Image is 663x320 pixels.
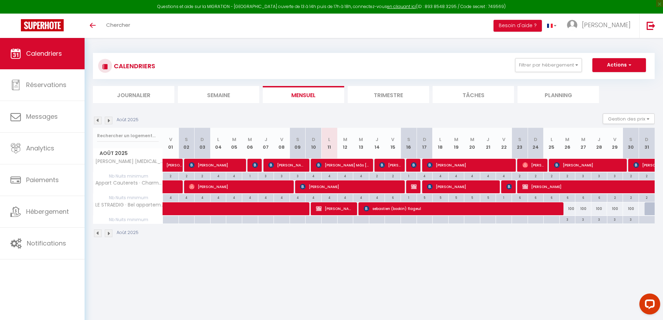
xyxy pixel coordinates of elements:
li: Tâches [433,86,514,103]
div: 6 [385,194,401,201]
abbr: M [454,136,458,143]
div: 1 [401,194,417,201]
div: 2 [623,194,639,201]
div: 3 [623,216,639,223]
th: 14 [369,128,385,159]
span: [PERSON_NAME] [MEDICAL_DATA] · Charmant 3 pièces- [GEOGRAPHIC_DATA] avec parking [94,159,164,164]
div: 100 [623,202,639,215]
div: 4 [449,172,464,179]
abbr: J [376,136,378,143]
th: 13 [353,128,369,159]
span: [PERSON_NAME] [PERSON_NAME] [166,155,182,168]
a: en cliquant ici [387,3,416,9]
th: 30 [623,128,639,159]
span: [PERSON_NAME] [411,180,416,193]
div: 4 [274,194,290,201]
div: 4 [480,172,496,179]
div: 5 [480,194,496,201]
span: [PERSON_NAME] [522,158,544,172]
button: Besoin d'aide ? [494,20,542,32]
div: 2 [560,172,575,179]
div: 2 [623,172,639,179]
span: Août 2025 [93,148,163,158]
span: [PERSON_NAME] [300,180,401,193]
span: Paiements [26,175,59,184]
abbr: M [232,136,236,143]
span: Appart Cauterets · Charmant T2bis, [GEOGRAPHIC_DATA] [94,180,164,186]
th: 28 [591,128,607,159]
span: [PERSON_NAME] [379,158,401,172]
a: [PERSON_NAME] [PERSON_NAME] [163,159,179,172]
img: Super Booking [21,19,64,31]
img: logout [647,21,655,30]
th: 18 [433,128,449,159]
div: 6 [575,194,591,201]
th: 01 [163,128,179,159]
th: 07 [258,128,274,159]
th: 02 [179,128,195,159]
th: 08 [274,128,290,159]
div: 4 [338,172,353,179]
abbr: V [502,136,505,143]
div: 4 [306,172,321,179]
abbr: D [534,136,537,143]
abbr: M [470,136,474,143]
span: Messages [26,112,58,121]
div: 3 [290,172,306,179]
div: 4 [195,194,210,201]
th: 21 [480,128,496,159]
div: 4 [306,194,321,201]
div: 4 [464,172,480,179]
abbr: L [217,136,219,143]
img: ... [567,20,577,30]
abbr: S [629,136,632,143]
div: 4 [242,194,258,201]
div: 5 [417,194,433,201]
span: sebastien (bookin) flageul [364,202,561,215]
div: 3 [591,216,607,223]
div: 6 [591,194,607,201]
div: 3 [258,172,274,179]
div: 2 [639,194,655,201]
div: 3 [560,216,575,223]
th: 29 [607,128,623,159]
button: Actions [592,58,646,72]
div: 2 [512,172,528,179]
p: Août 2025 [117,229,139,236]
abbr: L [439,136,441,143]
abbr: M [248,136,252,143]
th: 09 [290,128,306,159]
th: 03 [195,128,211,159]
th: 05 [226,128,242,159]
p: Août 2025 [117,117,139,123]
th: 22 [496,128,512,159]
div: 3 [591,172,607,179]
div: 4 [258,194,274,201]
th: 15 [385,128,401,159]
h3: CALENDRIERS [112,58,155,74]
span: Nb Nuits minimum [93,172,163,180]
th: 16 [401,128,417,159]
span: [PERSON_NAME] [189,180,290,193]
div: 6 [544,194,559,201]
abbr: S [185,136,188,143]
div: 4 [353,172,369,179]
div: 3 [575,216,591,223]
th: 24 [528,128,544,159]
span: [PERSON_NAME] [427,180,496,193]
div: 1 [496,194,512,201]
abbr: V [391,136,394,143]
div: 4 [226,194,242,201]
span: [PERSON_NAME] [411,158,416,172]
li: Mensuel [263,86,344,103]
th: 12 [337,128,353,159]
th: 06 [242,128,258,159]
span: [PERSON_NAME] Más [PERSON_NAME] [316,158,369,172]
th: 25 [544,128,560,159]
span: [PERSON_NAME] [427,158,512,172]
abbr: M [581,136,585,143]
th: 20 [464,128,480,159]
span: Hébergement [26,207,69,216]
div: 4 [179,194,195,201]
div: 4 [322,172,337,179]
